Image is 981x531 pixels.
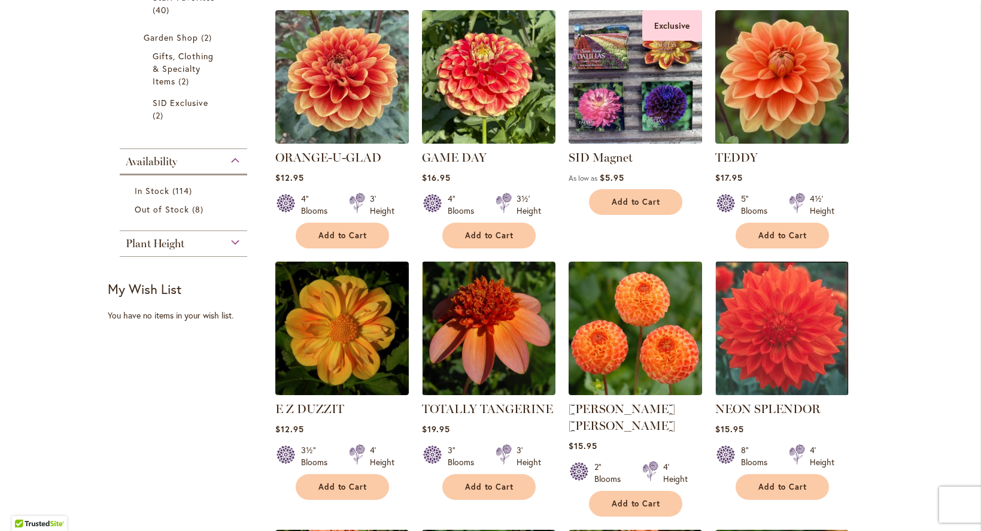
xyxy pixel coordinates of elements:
div: Exclusive [642,10,702,41]
span: Gifts, Clothing & Specialty Items [153,50,214,87]
button: Add to Cart [442,223,536,248]
span: Garden Shop [144,32,199,43]
span: $15.95 [569,440,597,451]
span: $19.95 [422,423,450,435]
span: Add to Cart [465,230,514,241]
a: GINGER WILLO [569,386,702,398]
img: TOTALLY TANGERINE [422,262,555,395]
a: ORANGE-U-GLAD [275,150,381,165]
a: E Z DUZZIT [275,402,344,416]
a: [PERSON_NAME] [PERSON_NAME] [569,402,675,433]
span: Add to Cart [758,230,807,241]
a: Teddy [715,135,849,146]
a: TOTALLY TANGERINE [422,386,555,398]
div: 4' Height [810,444,834,468]
span: Add to Cart [318,230,368,241]
div: 4½' Height [810,193,834,217]
a: Gifts, Clothing &amp; Specialty Items [153,50,218,87]
img: Teddy [715,10,849,144]
img: GAME DAY [422,10,555,144]
a: TEDDY [715,150,758,165]
button: Add to Cart [296,223,389,248]
div: 4" Blooms [448,193,481,217]
span: $15.95 [715,423,744,435]
iframe: Launch Accessibility Center [9,488,42,522]
div: 3½' Height [517,193,541,217]
a: SID Exclusive [153,96,218,122]
img: SID Magnet [569,10,702,144]
div: 4' Height [370,444,394,468]
a: Garden Shop [144,31,227,44]
span: Add to Cart [318,482,368,492]
div: You have no items in your wish list. [108,310,268,321]
a: GAME DAY [422,150,487,165]
span: Out of Stock [135,204,190,215]
img: GINGER WILLO [569,262,702,395]
span: $16.95 [422,172,451,183]
span: Plant Height [126,237,184,250]
span: $12.95 [275,423,304,435]
span: In Stock [135,185,169,196]
span: SID Exclusive [153,97,209,108]
a: TOTALLY TANGERINE [422,402,553,416]
span: Add to Cart [612,197,661,207]
div: 8" Blooms [741,444,775,468]
span: 40 [153,4,172,16]
a: SID Magnet Exclusive [569,135,702,146]
span: 114 [172,184,195,197]
button: Add to Cart [736,223,829,248]
span: 2 [178,75,192,87]
a: Out of Stock 8 [135,203,236,216]
button: Add to Cart [736,474,829,500]
span: 2 [201,31,215,44]
span: 2 [153,109,166,122]
span: Add to Cart [465,482,514,492]
a: SID Magnet [569,150,633,165]
img: Orange-U-Glad [275,10,409,144]
div: 4" Blooms [301,193,335,217]
span: As low as [569,174,597,183]
a: NEON SPLENDOR [715,402,821,416]
div: 4' Height [663,461,688,485]
button: Add to Cart [589,189,682,215]
span: $17.95 [715,172,743,183]
div: 3½" Blooms [301,444,335,468]
span: $12.95 [275,172,304,183]
a: E Z DUZZIT [275,386,409,398]
a: In Stock 114 [135,184,236,197]
span: Add to Cart [612,499,661,509]
div: 3' Height [517,444,541,468]
a: Orange-U-Glad [275,135,409,146]
div: 5" Blooms [741,193,775,217]
a: Neon Splendor [715,386,849,398]
strong: My Wish List [108,280,181,298]
a: GAME DAY [422,135,555,146]
div: 3" Blooms [448,444,481,468]
span: 8 [192,203,206,216]
button: Add to Cart [589,491,682,517]
button: Add to Cart [442,474,536,500]
button: Add to Cart [296,474,389,500]
img: Neon Splendor [715,262,849,395]
span: Availability [126,155,177,168]
span: $5.95 [600,172,624,183]
div: 3' Height [370,193,394,217]
div: 2" Blooms [594,461,628,485]
span: Add to Cart [758,482,807,492]
img: E Z DUZZIT [275,262,409,395]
